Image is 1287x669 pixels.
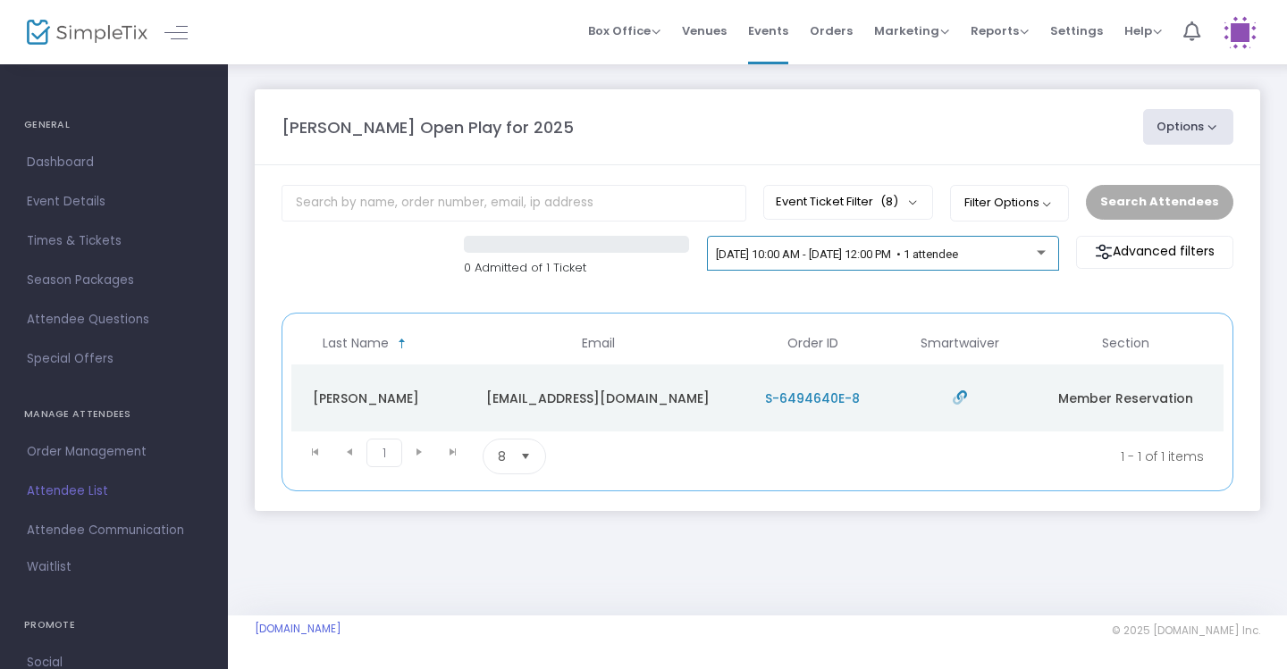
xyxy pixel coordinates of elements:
span: © 2025 [DOMAIN_NAME] Inc. [1112,623,1260,638]
span: Attendee Communication [27,519,201,542]
span: Marketing [874,22,949,39]
button: Event Ticket Filter(8) [763,185,933,219]
td: Member Reservation [1027,364,1224,431]
span: Orders [810,8,853,54]
button: Select [513,439,538,473]
h4: MANAGE ATTENDEES [24,397,204,432]
span: Section [1102,336,1149,351]
span: Attendee List [27,480,201,503]
img: filter [1095,243,1113,261]
kendo-pager-info: 1 - 1 of 1 items [723,439,1204,474]
span: Special Offers [27,347,201,371]
span: Attendee Questions [27,308,201,331]
span: (8) [880,195,898,209]
span: Settings [1050,8,1103,54]
button: Options [1143,109,1234,145]
span: Dashboard [27,151,201,174]
span: Order Management [27,440,201,464]
span: Last Name [323,336,389,351]
span: Times & Tickets [27,230,201,253]
span: [DATE] 10:00 AM - [DATE] 12:00 PM • 1 attendee [716,247,958,261]
span: Help [1124,22,1162,39]
span: 8 [498,447,506,465]
m-button: Advanced filters [1076,236,1233,269]
th: Smartwaiver [893,322,1027,364]
h4: GENERAL [24,107,204,143]
h4: PROMOTE [24,607,204,643]
span: Waitlist [27,558,71,576]
span: Season Packages [27,269,201,292]
span: Event Details [27,190,201,213]
input: Search by name, order number, email, ip address [282,185,746,222]
a: [DOMAIN_NAME] [255,622,341,636]
span: S-6494640E-8 [765,389,860,407]
span: Box Office [588,22,660,39]
td: [EMAIL_ADDRESS][DOMAIN_NAME] [464,364,732,431]
span: Venues [682,8,727,54]
m-panel-title: [PERSON_NAME] Open Play for 2025 [282,115,574,139]
span: Page 1 [366,439,402,467]
td: [PERSON_NAME] [267,364,464,431]
span: Sortable [395,337,409,351]
span: Events [748,8,788,54]
span: Order ID [787,336,838,351]
span: Reports [971,22,1029,39]
button: Filter Options [950,185,1069,221]
div: Data table [291,322,1224,431]
span: Email [582,336,615,351]
p: 0 Admitted of 1 Ticket [464,259,689,277]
